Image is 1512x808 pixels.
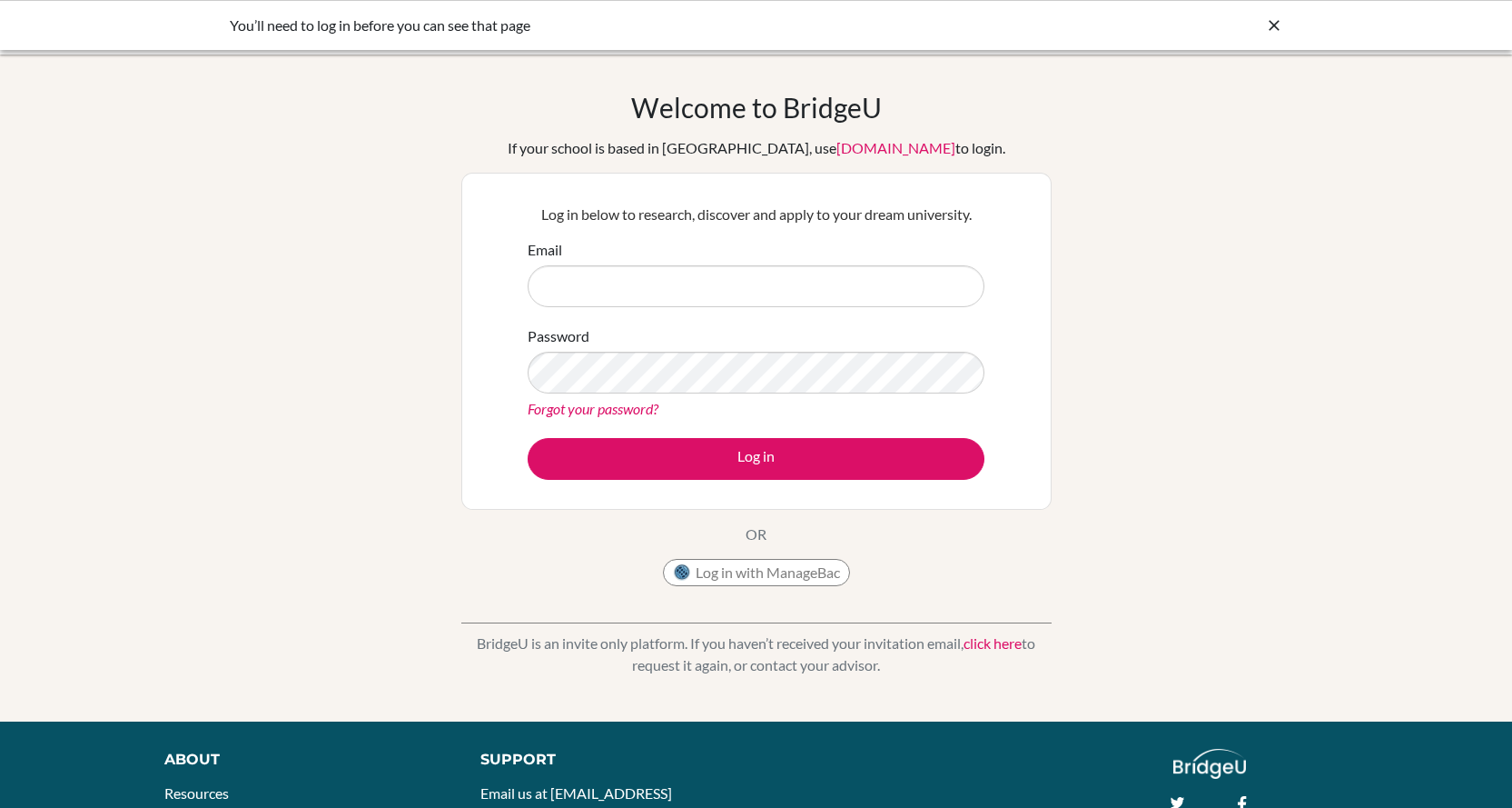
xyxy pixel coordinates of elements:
label: Password [528,325,589,347]
div: About [164,749,440,771]
button: Log in with ManageBac [663,559,850,586]
button: Log in [528,438,984,480]
h1: Welcome to BridgeU [631,91,882,124]
div: You’ll need to log in before you can see that page [230,15,1011,36]
label: Email [528,239,562,261]
p: OR [746,524,766,545]
div: Support [480,749,736,771]
a: Forgot your password? [528,400,658,417]
p: BridgeU is an invite only platform. If you haven’t received your invitation email, to request it ... [461,633,1052,676]
a: [DOMAIN_NAME] [836,139,955,156]
a: Resources [164,784,229,802]
div: If your school is based in [GEOGRAPHIC_DATA], use to login. [508,137,1005,159]
p: Log in below to research, discover and apply to your dream university. [528,204,984,225]
img: logo_white@2x-f4f0deed5e89b7ecb1c2cc34c3e3d731f90f0f143d5ea2071677605dd97b5244.png [1173,749,1247,779]
a: click here [964,634,1022,652]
